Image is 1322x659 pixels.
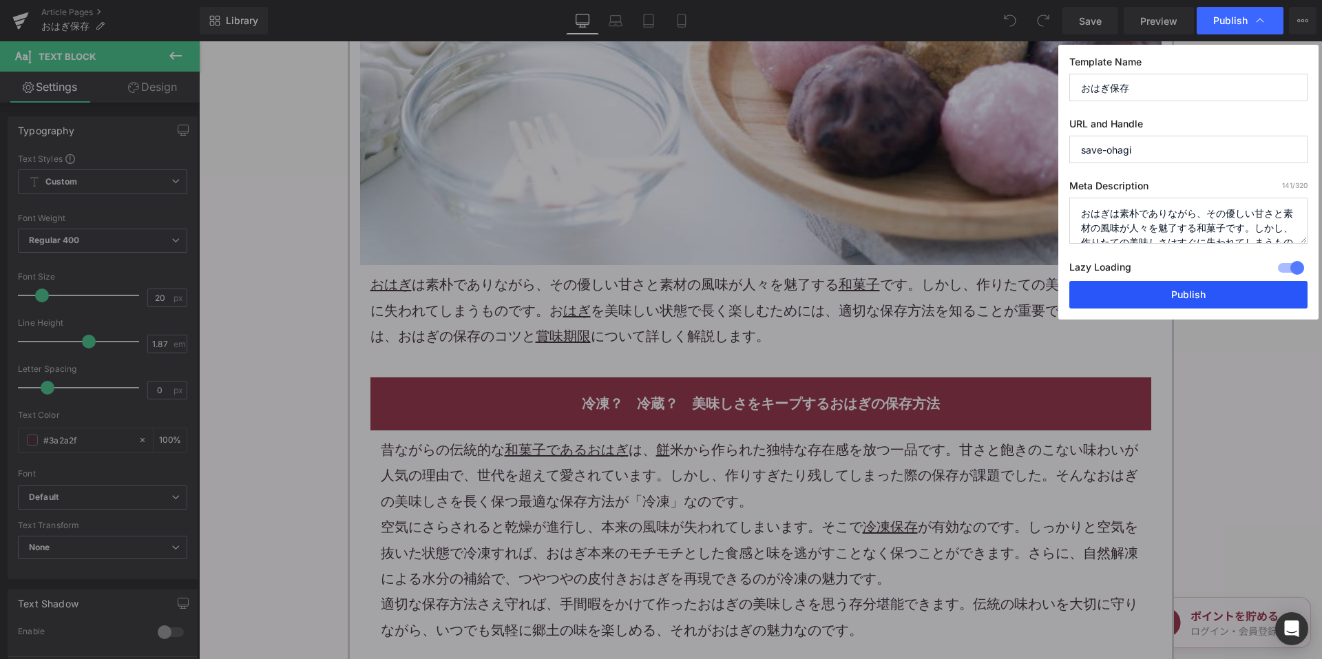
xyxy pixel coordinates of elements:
[182,350,942,375] h2: 冷凍？ 冷蔵？ 美味しさをキープするおはぎの保存方法
[295,286,323,303] a: コツ
[171,231,952,308] p: は素朴でありながら、その優しい甘さと素材の風味が人々を魅了する です。しかし、作りたての美味しさはすぐに失われてしまうものです。お を美味しい状態で長く楽しむためには、適切な保存方法を知ることが...
[1069,198,1308,244] textarea: おはぎは素朴でありながら、その優しい甘さと素材の風味が人々を魅了する和菓子です。しかし、作りたての美味しさはすぐに失われてしまうものです。おはぎを美味しい状態で長く楽しむためには、適切な保存方法...
[1282,181,1308,189] span: /320
[199,286,213,303] a: お
[1069,180,1308,198] label: Meta Description
[1069,281,1308,308] button: Publish
[1275,612,1308,645] div: Open Intercom Messenger
[457,400,471,417] a: 餅
[182,396,942,473] p: 昔ながらの伝統的な は、 米から作られた独特な存在感を放つ一品です。甘さと飽きのこない味わいが人気の理由で、世代を超えて愛されています。しかし、作りすぎたり残してしまった際の保存が課題でした。そ...
[1069,258,1131,281] label: Lazy Loading
[1069,118,1308,136] label: URL and Handle
[443,452,471,468] a: 冷凍
[664,477,719,494] a: 冷凍保存
[1282,181,1292,189] span: 141
[171,235,213,251] a: おはぎ
[337,286,392,303] a: 賞味期限
[306,400,430,417] a: 和菓子であるおはぎ
[182,550,942,602] p: 適切な保存方法さえ守れば、手間暇をかけて作ったおはぎの美味しさを思う存分堪能できます。伝統の味わいを大切に守りながら、いつでも気軽に郷土の味を楽しめる、それがおはぎの魅力なのです。
[347,503,388,520] a: おはぎ
[182,473,942,550] p: 空気にさらされると乾燥が進行し、本来の風味が失われてしまいます。そこで が有効なのです。しっかりと空気を抜いた状態で冷凍すれば、 本来のモチモチとした食感と味を逃がすことなく保つことができます。...
[364,261,392,278] a: はぎ
[1069,56,1308,74] label: Template Name
[640,235,681,251] a: 和菓子
[1213,14,1248,27] span: Publish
